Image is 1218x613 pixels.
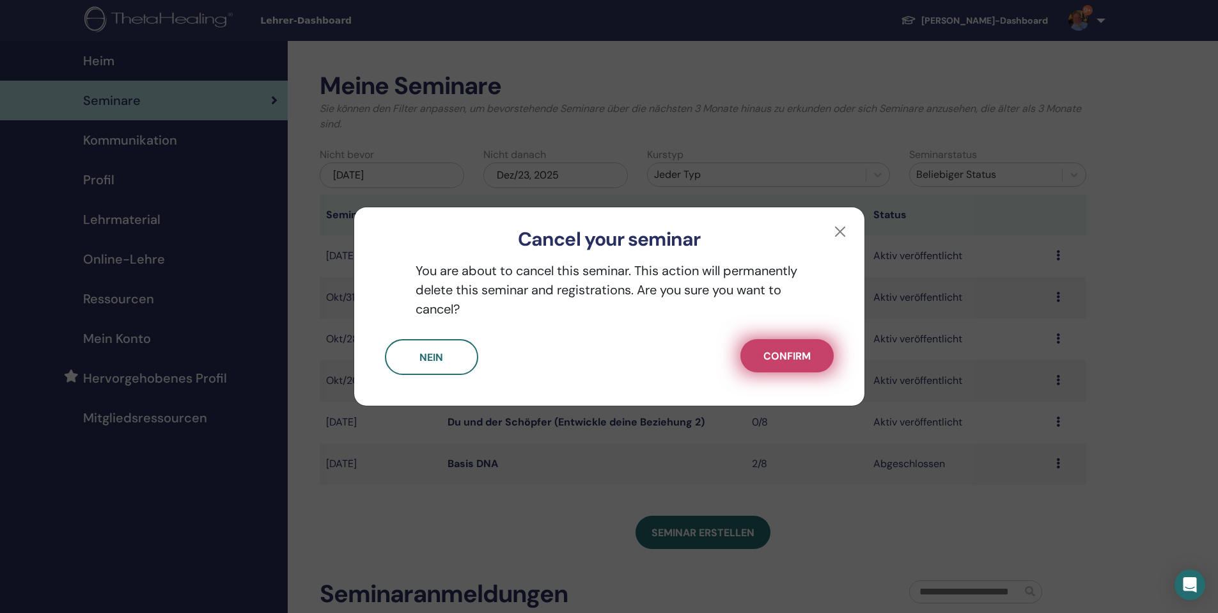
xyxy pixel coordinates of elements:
button: Nein [385,339,478,375]
span: Confirm [763,349,811,363]
button: Confirm [740,339,834,372]
span: Nein [419,351,443,364]
div: Open Intercom Messenger [1175,569,1205,600]
p: You are about to cancel this seminar. This action will permanently delete this seminar and regist... [385,261,834,319]
h3: Cancel your seminar [375,228,844,251]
